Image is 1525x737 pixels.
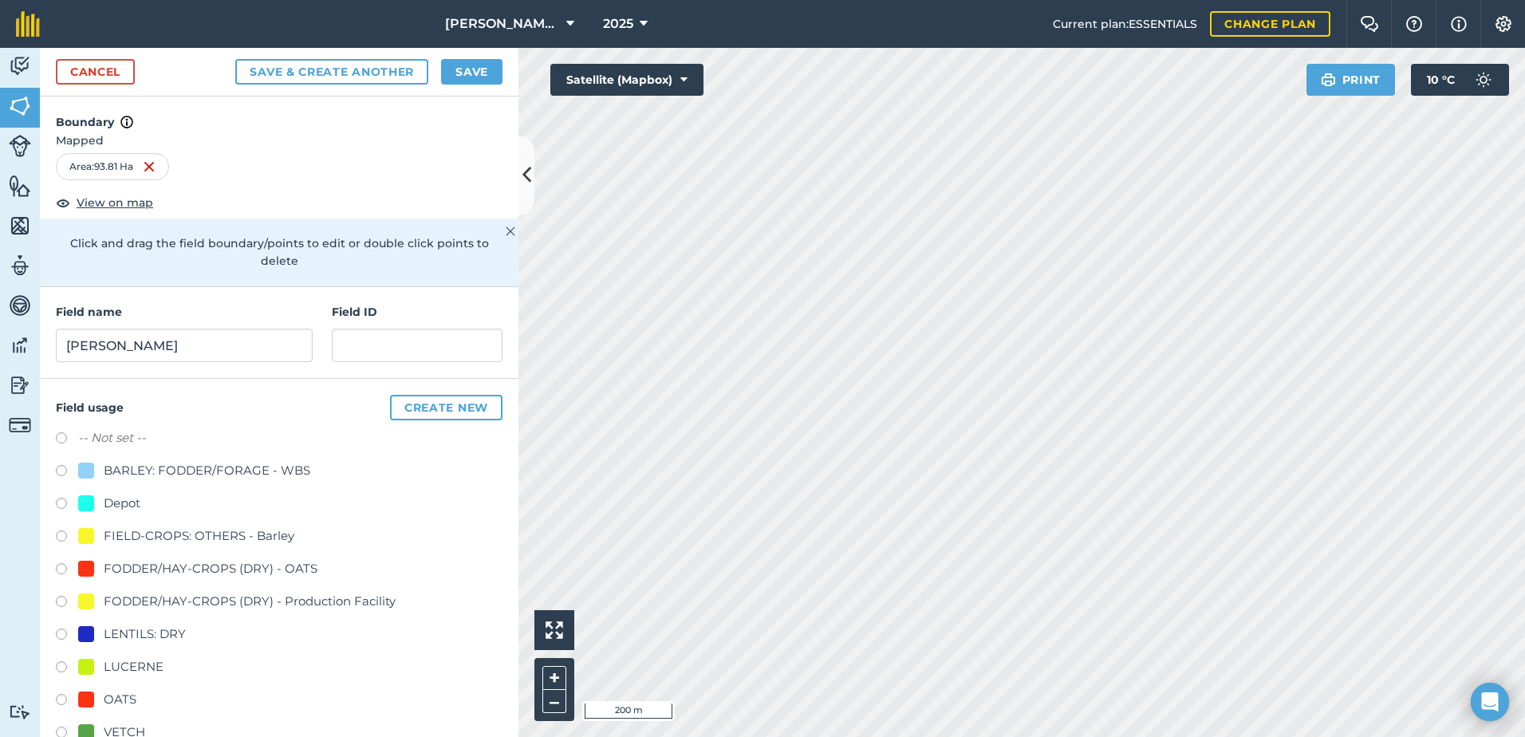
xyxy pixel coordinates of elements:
[1494,16,1513,32] img: A cog icon
[56,153,169,180] div: Area : 93.81 Ha
[1321,70,1336,89] img: svg+xml;base64,PHN2ZyB4bWxucz0iaHR0cDovL3d3dy53My5vcmcvMjAwMC9zdmciIHdpZHRoPSIxOSIgaGVpZ2h0PSIyNC...
[9,135,31,157] img: svg+xml;base64,PD94bWwgdmVyc2lvbj0iMS4wIiBlbmNvZGluZz0idXRmLTgiPz4KPCEtLSBHZW5lcmF0b3I6IEFkb2JlIE...
[235,59,428,85] button: Save & Create Another
[56,193,153,212] button: View on map
[104,559,317,578] div: FODDER/HAY-CROPS (DRY) - OATS
[1306,64,1396,96] button: Print
[441,59,502,85] button: Save
[1468,64,1499,96] img: svg+xml;base64,PD94bWwgdmVyc2lvbj0iMS4wIiBlbmNvZGluZz0idXRmLTgiPz4KPCEtLSBHZW5lcmF0b3I6IEFkb2JlIE...
[104,494,140,513] div: Depot
[40,97,518,132] h4: Boundary
[1451,14,1467,33] img: svg+xml;base64,PHN2ZyB4bWxucz0iaHR0cDovL3d3dy53My5vcmcvMjAwMC9zdmciIHdpZHRoPSIxNyIgaGVpZ2h0PSIxNy...
[104,625,186,644] div: LENTILS: DRY
[1411,64,1509,96] button: 10 °C
[104,526,294,546] div: FIELD-CROPS: OTHERS - Barley
[9,214,31,238] img: svg+xml;base64,PHN2ZyB4bWxucz0iaHR0cDovL3d3dy53My5vcmcvMjAwMC9zdmciIHdpZHRoPSI1NiIgaGVpZ2h0PSI2MC...
[445,14,560,33] span: [PERSON_NAME] ASAHI PADDOCKS
[1427,64,1455,96] span: 10 ° C
[104,690,136,709] div: OATS
[104,657,164,676] div: LUCERNE
[104,592,396,611] div: FODDER/HAY-CROPS (DRY) - Production Facility
[56,303,313,321] h4: Field name
[9,174,31,198] img: svg+xml;base64,PHN2ZyB4bWxucz0iaHR0cDovL3d3dy53My5vcmcvMjAwMC9zdmciIHdpZHRoPSI1NiIgaGVpZ2h0PSI2MC...
[1471,683,1509,721] div: Open Intercom Messenger
[78,428,146,447] label: -- Not set --
[40,132,518,149] span: Mapped
[77,194,153,211] span: View on map
[16,11,40,37] img: fieldmargin Logo
[1360,16,1379,32] img: Two speech bubbles overlapping with the left bubble in the forefront
[9,333,31,357] img: svg+xml;base64,PD94bWwgdmVyc2lvbj0iMS4wIiBlbmNvZGluZz0idXRmLTgiPz4KPCEtLSBHZW5lcmF0b3I6IEFkb2JlIE...
[56,395,502,420] h4: Field usage
[603,14,633,33] span: 2025
[9,373,31,397] img: svg+xml;base64,PD94bWwgdmVyc2lvbj0iMS4wIiBlbmNvZGluZz0idXRmLTgiPz4KPCEtLSBHZW5lcmF0b3I6IEFkb2JlIE...
[332,303,502,321] h4: Field ID
[9,54,31,78] img: svg+xml;base64,PD94bWwgdmVyc2lvbj0iMS4wIiBlbmNvZGluZz0idXRmLTgiPz4KPCEtLSBHZW5lcmF0b3I6IEFkb2JlIE...
[1210,11,1330,37] a: Change plan
[56,59,135,85] a: Cancel
[506,222,515,241] img: svg+xml;base64,PHN2ZyB4bWxucz0iaHR0cDovL3d3dy53My5vcmcvMjAwMC9zdmciIHdpZHRoPSIyMiIgaGVpZ2h0PSIzMC...
[1405,16,1424,32] img: A question mark icon
[390,395,502,420] button: Create new
[542,690,566,713] button: –
[9,254,31,278] img: svg+xml;base64,PD94bWwgdmVyc2lvbj0iMS4wIiBlbmNvZGluZz0idXRmLTgiPz4KPCEtLSBHZW5lcmF0b3I6IEFkb2JlIE...
[546,621,563,639] img: Four arrows, one pointing top left, one top right, one bottom right and the last bottom left
[56,193,70,212] img: svg+xml;base64,PHN2ZyB4bWxucz0iaHR0cDovL3d3dy53My5vcmcvMjAwMC9zdmciIHdpZHRoPSIxOCIgaGVpZ2h0PSIyNC...
[120,112,133,132] img: svg+xml;base64,PHN2ZyB4bWxucz0iaHR0cDovL3d3dy53My5vcmcvMjAwMC9zdmciIHdpZHRoPSIxNyIgaGVpZ2h0PSIxNy...
[9,414,31,436] img: svg+xml;base64,PD94bWwgdmVyc2lvbj0iMS4wIiBlbmNvZGluZz0idXRmLTgiPz4KPCEtLSBHZW5lcmF0b3I6IEFkb2JlIE...
[143,157,156,176] img: svg+xml;base64,PHN2ZyB4bWxucz0iaHR0cDovL3d3dy53My5vcmcvMjAwMC9zdmciIHdpZHRoPSIxNiIgaGVpZ2h0PSIyNC...
[9,294,31,317] img: svg+xml;base64,PD94bWwgdmVyc2lvbj0iMS4wIiBlbmNvZGluZz0idXRmLTgiPz4KPCEtLSBHZW5lcmF0b3I6IEFkb2JlIE...
[9,704,31,719] img: svg+xml;base64,PD94bWwgdmVyc2lvbj0iMS4wIiBlbmNvZGluZz0idXRmLTgiPz4KPCEtLSBHZW5lcmF0b3I6IEFkb2JlIE...
[56,235,502,270] p: Click and drag the field boundary/points to edit or double click points to delete
[542,666,566,690] button: +
[550,64,703,96] button: Satellite (Mapbox)
[104,461,310,480] div: BARLEY: FODDER/FORAGE - WBS
[1053,15,1197,33] span: Current plan : ESSENTIALS
[9,94,31,118] img: svg+xml;base64,PHN2ZyB4bWxucz0iaHR0cDovL3d3dy53My5vcmcvMjAwMC9zdmciIHdpZHRoPSI1NiIgaGVpZ2h0PSI2MC...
